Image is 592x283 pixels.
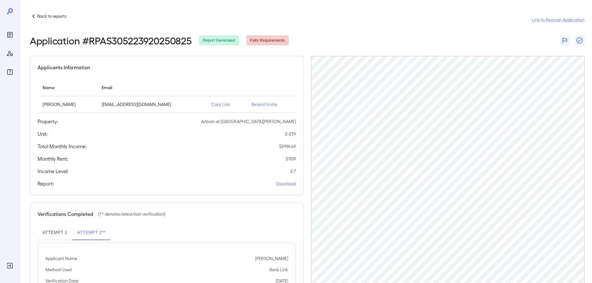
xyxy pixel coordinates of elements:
h5: Report: [38,180,54,187]
button: Attempt 1 [38,225,72,240]
div: Manage Users [5,48,15,58]
p: Bank Link [269,267,288,273]
p: [EMAIL_ADDRESS][DOMAIN_NAME] [102,101,201,107]
h5: Monthly Rent: [38,155,68,162]
p: Copy Link [211,101,241,107]
p: 2.7 [290,168,296,174]
h5: Total Monthly Income: [38,143,87,150]
div: Log Out [5,261,15,271]
button: Flag Report [560,35,570,45]
h5: Applicants Information [38,64,90,71]
h5: Income Level: [38,167,68,175]
th: Name [38,79,97,96]
table: simple table [38,79,296,113]
span: Fails Requirements [246,38,289,43]
a: Link to Resman Application [532,17,585,23]
p: Back to reports [37,13,67,19]
p: Applicant Name [45,255,77,262]
button: Attempt 2** [72,225,110,240]
p: Resend Invite [251,101,291,107]
h2: Application # RPAS305223920250825 [30,35,191,46]
p: [PERSON_NAME] [43,101,92,107]
p: $ 1109 [286,156,296,162]
p: [PERSON_NAME] [255,255,288,262]
button: Close Report [575,35,585,45]
span: Report Generated [199,38,239,43]
div: FAQ [5,67,15,77]
p: (** denotes latest/last verification) [98,211,165,217]
h5: Verifications Completed [38,210,93,218]
p: 2-239 [285,131,296,137]
h5: Property: [38,118,58,125]
h5: Unit: [38,130,48,138]
p: Method Used [45,267,71,273]
p: $ 2994.49 [279,143,296,149]
div: Reports [5,30,15,40]
a: Download [276,180,296,187]
th: Email [97,79,206,96]
p: Artisan at [GEOGRAPHIC_DATA][PERSON_NAME] [201,118,296,125]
